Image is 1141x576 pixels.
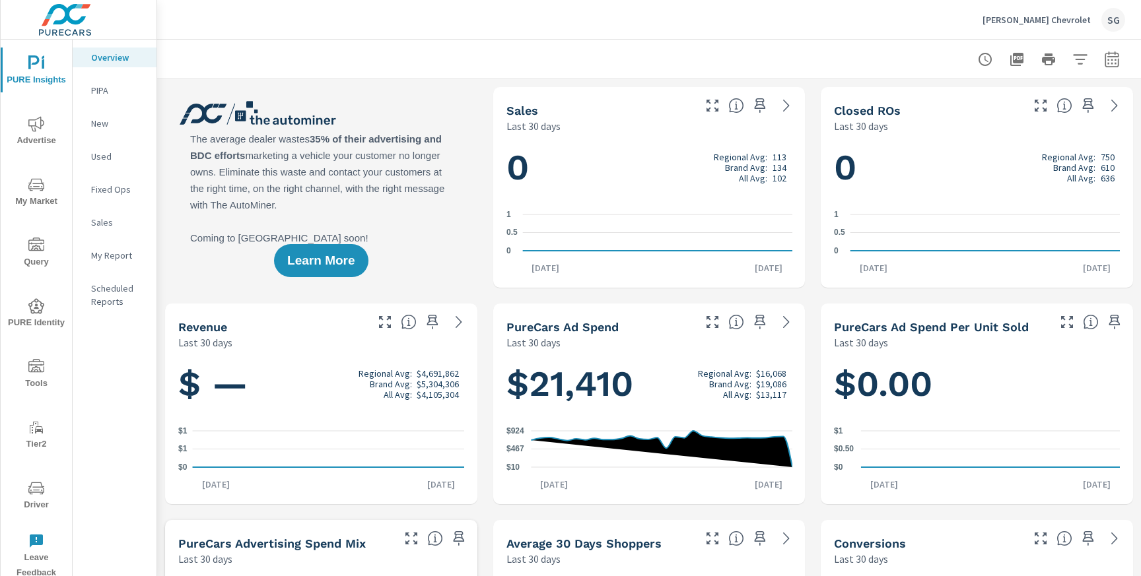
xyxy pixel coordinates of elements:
h1: 0 [506,145,792,190]
text: $0.50 [834,445,854,454]
p: Overview [91,51,146,64]
a: See more details in report [1104,95,1125,116]
p: PIPA [91,84,146,97]
span: Save this to your personalized report [422,311,443,333]
h1: $0.00 [834,362,1120,406]
p: $4,691,862 [417,368,459,379]
span: Advertise [5,116,68,148]
p: Sales [91,216,146,229]
span: Learn More [287,255,355,267]
div: Fixed Ops [73,179,156,199]
button: Make Fullscreen [1030,95,1051,116]
text: 1 [834,210,839,219]
a: See more details in report [1104,528,1125,549]
span: The number of dealer-specified goals completed by a visitor. [Source: This data is provided by th... [1056,530,1072,546]
div: SG [1101,8,1125,32]
p: [DATE] [745,478,792,491]
p: Last 30 days [834,118,888,134]
button: Make Fullscreen [1056,311,1078,333]
span: Driver [5,480,68,513]
span: Average cost of advertising per each vehicle sold at the dealer over the selected date range. The... [1083,314,1099,330]
span: Query [5,238,68,270]
button: Learn More [274,244,368,277]
span: Save this to your personalized report [749,95,771,116]
button: Select Date Range [1099,46,1125,73]
text: $10 [506,463,520,472]
p: Last 30 days [506,335,561,350]
p: Last 30 days [506,118,561,134]
p: All Avg: [384,389,412,400]
span: A rolling 30 day total of daily Shoppers on the dealership website, averaged over the selected da... [728,530,744,546]
p: My Report [91,249,146,262]
p: 113 [773,152,786,162]
span: Save this to your personalized report [749,311,771,333]
button: Make Fullscreen [1030,528,1051,549]
text: $1 [178,426,188,435]
p: All Avg: [1067,173,1095,183]
text: 0.5 [506,228,518,238]
h1: $21,410 [506,362,792,406]
p: New [91,117,146,130]
p: [PERSON_NAME] Chevrolet [983,14,1091,26]
span: Tier2 [5,420,68,452]
button: "Export Report to PDF" [1004,46,1030,73]
p: $19,086 [756,379,786,389]
text: 1 [506,210,511,219]
p: Regional Avg: [698,368,751,379]
text: $467 [506,445,524,454]
span: Tools [5,359,68,391]
button: Make Fullscreen [702,528,723,549]
div: Used [73,146,156,166]
div: New [73,113,156,133]
button: Print Report [1035,46,1062,73]
text: $1 [178,445,188,454]
p: [DATE] [850,261,897,274]
p: [DATE] [522,261,569,274]
span: Save this to your personalized report [1078,528,1099,549]
p: Scheduled Reports [91,282,146,308]
text: 0.5 [834,228,845,238]
p: All Avg: [723,389,751,400]
span: My Market [5,177,68,209]
p: Brand Avg: [1053,162,1095,173]
p: Last 30 days [178,551,232,567]
h5: PureCars Ad Spend [506,320,619,334]
h5: Closed ROs [834,104,901,117]
p: Regional Avg: [359,368,412,379]
p: [DATE] [1074,261,1120,274]
p: Last 30 days [834,551,888,567]
text: $924 [506,426,524,435]
span: This table looks at how you compare to the amount of budget you spend per channel as opposed to y... [427,530,443,546]
p: Regional Avg: [714,152,767,162]
p: Fixed Ops [91,183,146,196]
text: 0 [506,246,511,255]
h1: 0 [834,145,1120,190]
button: Make Fullscreen [702,95,723,116]
div: My Report [73,245,156,265]
p: Last 30 days [178,335,232,350]
span: PURE Identity [5,298,68,331]
span: Save this to your personalized report [448,528,469,549]
text: $0 [178,463,188,472]
h5: Conversions [834,536,906,550]
p: Brand Avg: [370,379,412,389]
p: All Avg: [739,173,767,183]
p: Brand Avg: [709,379,751,389]
p: $16,068 [756,368,786,379]
div: Scheduled Reports [73,278,156,311]
button: Make Fullscreen [401,528,422,549]
p: Brand Avg: [725,162,767,173]
p: [DATE] [745,261,792,274]
p: [DATE] [531,478,577,491]
span: PURE Insights [5,55,68,88]
p: $5,304,306 [417,379,459,389]
p: [DATE] [193,478,239,491]
div: Overview [73,48,156,67]
div: Sales [73,212,156,232]
button: Make Fullscreen [374,311,396,333]
span: Save this to your personalized report [749,528,771,549]
a: See more details in report [776,95,797,116]
p: [DATE] [861,478,907,491]
h1: $ — [178,362,464,406]
h5: PureCars Ad Spend Per Unit Sold [834,320,1029,334]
